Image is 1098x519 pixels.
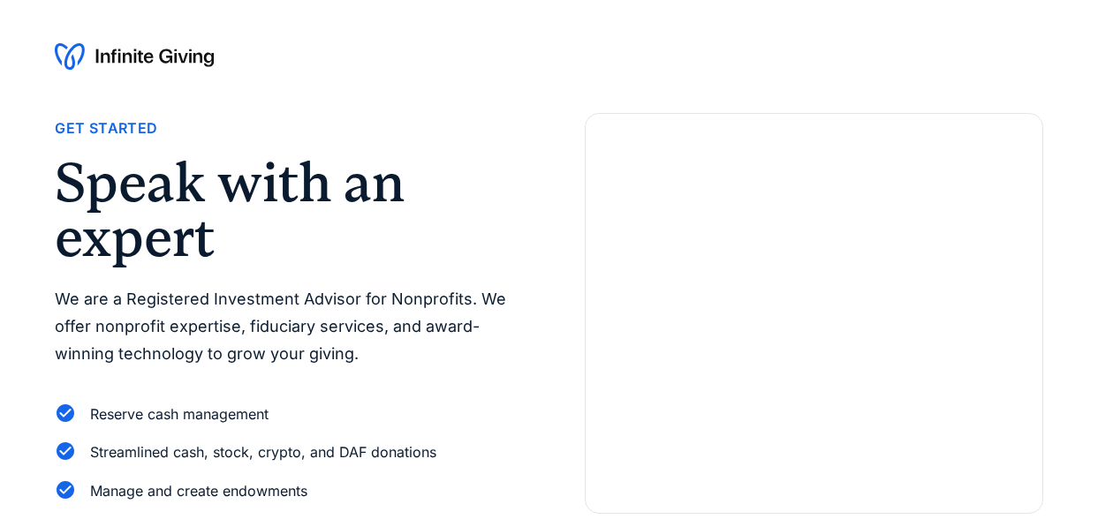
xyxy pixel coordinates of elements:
div: Manage and create endowments [90,479,307,503]
iframe: Form 0 [614,170,1014,485]
div: Get Started [55,117,157,140]
h2: Speak with an expert [55,155,513,266]
div: Reserve cash management [90,402,269,426]
p: We are a Registered Investment Advisor for Nonprofits. We offer nonprofit expertise, fiduciary se... [55,286,513,367]
div: Streamlined cash, stock, crypto, and DAF donations [90,440,436,464]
